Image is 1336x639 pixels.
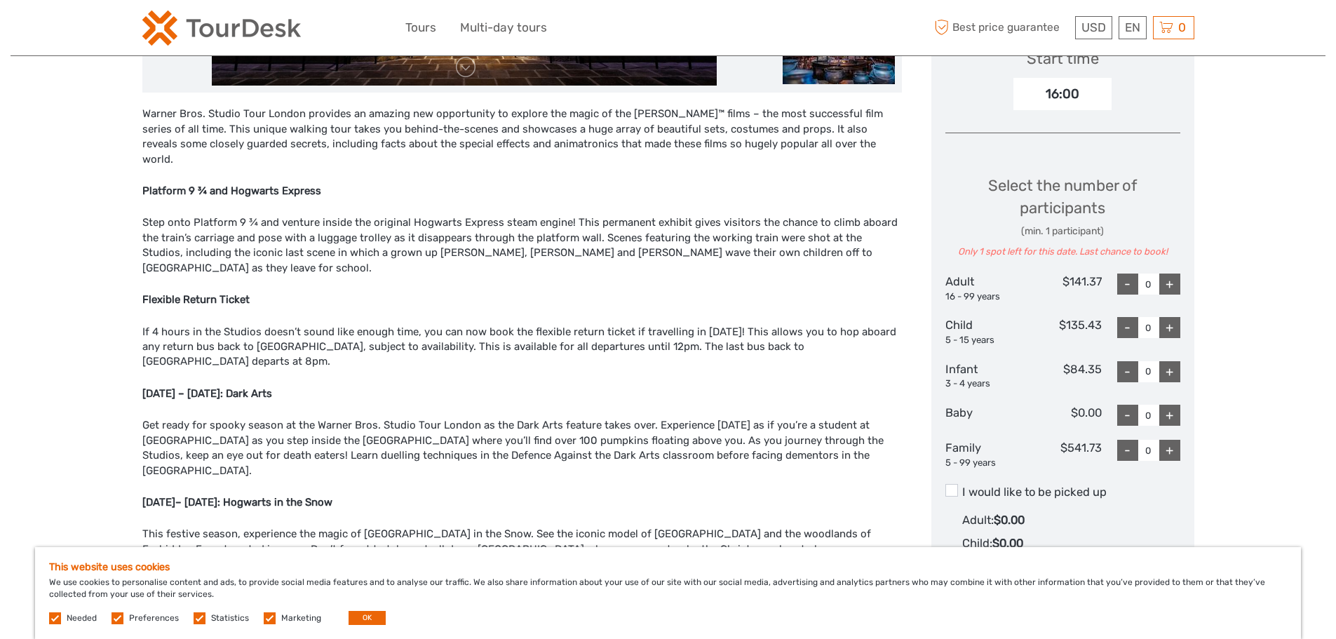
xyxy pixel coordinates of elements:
[994,513,1025,527] span: $0.00
[1176,20,1188,34] span: 0
[945,361,1024,391] div: Infant
[1159,274,1180,295] div: +
[1117,440,1138,461] div: -
[945,175,1180,259] div: Select the number of participants
[349,611,386,625] button: OK
[962,537,992,550] span: Child :
[945,245,1180,259] div: Only 1 spot left for this date. Last chance to book!
[1023,405,1102,426] div: $0.00
[1023,274,1102,303] div: $141.37
[460,18,547,38] a: Multi-day tours
[1159,440,1180,461] div: +
[945,440,1024,469] div: Family
[142,293,250,306] b: Flexible Return Ticket
[1081,20,1106,34] span: USD
[211,612,249,624] label: Statistics
[1027,48,1099,69] div: Start time
[1159,317,1180,338] div: +
[35,547,1301,639] div: We use cookies to personalise content and ads, to provide social media features and to analyse ou...
[945,457,1024,470] div: 5 - 99 years
[945,290,1024,304] div: 16 - 99 years
[1117,274,1138,295] div: -
[992,537,1023,550] span: $0.00
[1119,16,1147,39] div: EN
[945,274,1024,303] div: Adult
[945,334,1024,347] div: 5 - 15 years
[1159,361,1180,382] div: +
[142,11,301,46] img: 2254-3441b4b5-4e5f-4d00-b396-31f1d84a6ebf_logo_small.png
[1159,405,1180,426] div: +
[945,484,1180,501] label: I would like to be picked up
[945,405,1024,426] div: Baby
[142,184,321,197] b: Platform 9 ¾ and Hogwarts Express
[129,612,179,624] label: Preferences
[945,224,1180,238] div: (min. 1 participant)
[945,317,1024,347] div: Child
[67,612,97,624] label: Needed
[1023,361,1102,391] div: $84.35
[142,496,332,509] b: [DATE]– [DATE]: Hogwarts in the Snow
[945,377,1024,391] div: 3 - 4 years
[281,612,321,624] label: Marketing
[1023,317,1102,347] div: $135.43
[142,387,272,400] b: [DATE] – [DATE]: Dark Arts
[1117,361,1138,382] div: -
[1117,317,1138,338] div: -
[405,18,436,38] a: Tours
[142,107,902,572] div: Warner Bros. Studio Tour London provides an amazing new opportunity to explore the magic of the [...
[962,513,994,527] span: Adult :
[931,16,1072,39] span: Best price guarantee
[1117,405,1138,426] div: -
[1013,78,1112,110] div: 16:00
[1023,440,1102,469] div: $541.73
[49,561,1287,573] h5: This website uses cookies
